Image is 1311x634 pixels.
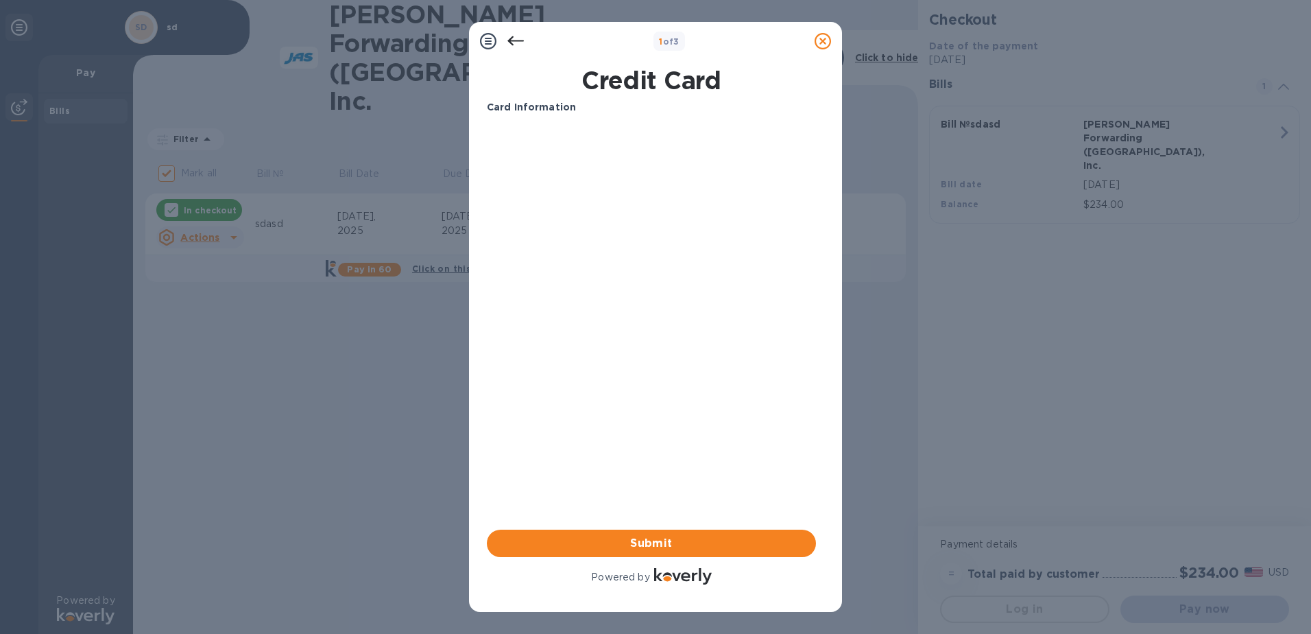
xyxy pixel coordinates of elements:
iframe: Your browser does not support iframes [487,126,816,331]
h1: Credit Card [481,66,821,95]
b: Card Information [487,102,576,113]
img: Logo [654,568,712,585]
button: Submit [487,530,816,557]
span: 1 [659,36,662,47]
b: of 3 [659,36,679,47]
span: Submit [498,535,805,552]
p: Powered by [591,570,649,585]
